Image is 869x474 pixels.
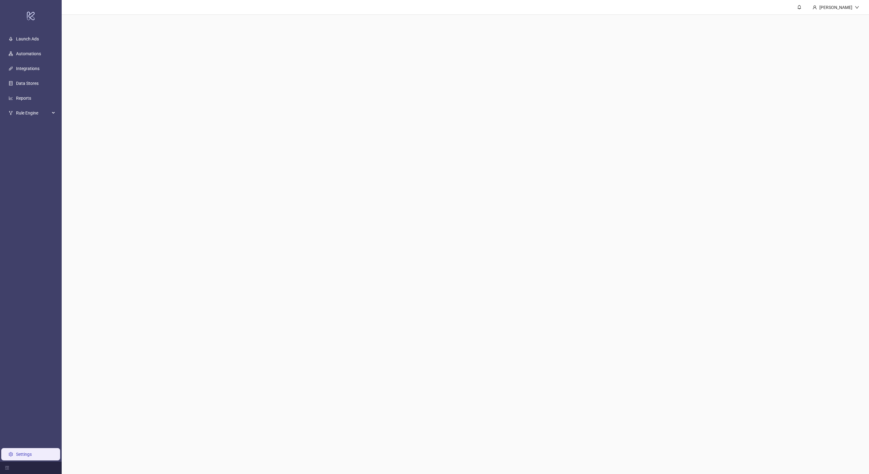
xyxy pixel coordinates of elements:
span: Rule Engine [16,107,50,119]
span: menu-fold [5,466,9,470]
span: fork [9,111,13,115]
span: down [855,5,859,10]
a: Reports [16,96,31,101]
a: Launch Ads [16,36,39,41]
span: bell [797,5,801,9]
div: [PERSON_NAME] [817,4,855,11]
span: user [813,5,817,10]
a: Data Stores [16,81,39,86]
a: Integrations [16,66,39,71]
a: Automations [16,51,41,56]
a: Settings [16,452,32,457]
